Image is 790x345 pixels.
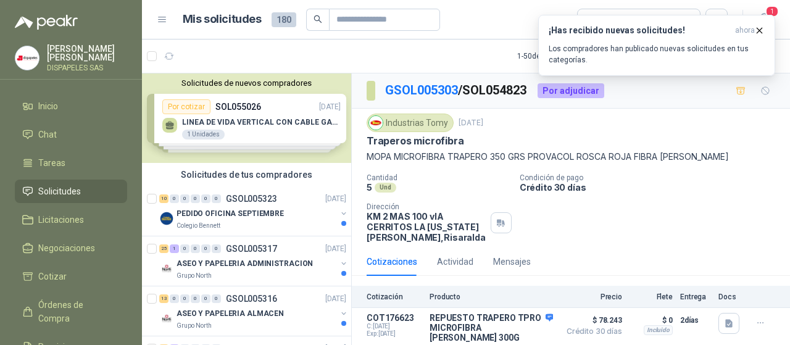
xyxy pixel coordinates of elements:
a: Licitaciones [15,208,127,231]
p: Grupo North [177,271,212,281]
div: 10 [159,194,168,203]
a: Cotizar [15,265,127,288]
span: C: [DATE] [367,323,422,330]
div: 13 [159,294,168,303]
p: GSOL005317 [226,244,277,253]
span: $ 78.243 [560,313,622,328]
div: Solicitudes de nuevos compradoresPor cotizarSOL055026[DATE] LINEA DE VIDA VERTICAL CON CABLE GALV... [142,73,351,163]
p: KM 2 MAS 100 vIA CERRITOS LA [US_STATE] [PERSON_NAME] , Risaralda [367,211,486,243]
a: Tareas [15,151,127,175]
a: 13 0 0 0 0 0 GSOL005316[DATE] Company LogoASEO Y PAPELERIA ALMACENGrupo North [159,291,349,331]
div: 0 [212,194,221,203]
p: [DATE] [459,117,483,129]
button: ¡Has recibido nuevas solicitudes!ahora Los compradores han publicado nuevas solicitudes en tus ca... [538,15,775,76]
button: 1 [753,9,775,31]
div: 0 [170,294,179,303]
p: Flete [630,293,673,301]
a: Negociaciones [15,236,127,260]
p: MOPA MICROFIBRA TRAPERO 350 GRS PROVACOL ROSCA ROJA FIBRA [PERSON_NAME] [367,150,775,164]
p: Crédito 30 días [520,182,785,193]
p: [PERSON_NAME] [PERSON_NAME] [47,44,127,62]
div: 0 [191,194,200,203]
div: Solicitudes de tus compradores [142,163,351,186]
span: Órdenes de Compra [38,298,115,325]
p: Entrega [680,293,711,301]
div: Cotizaciones [367,255,417,268]
img: Company Logo [15,46,39,70]
p: Cantidad [367,173,510,182]
img: Company Logo [159,311,174,326]
p: Colegio Bennett [177,221,220,231]
p: GSOL005316 [226,294,277,303]
p: Producto [430,293,553,301]
p: DISPAPELES SAS [47,64,127,72]
div: Und [375,183,396,193]
img: Logo peakr [15,15,78,30]
div: 0 [212,294,221,303]
span: Negociaciones [38,241,95,255]
p: [DATE] [325,293,346,305]
p: REPUESTO TRAPERO TPRO MICROFIBRA [PERSON_NAME] 300G [430,313,553,343]
span: 1 [765,6,779,17]
div: Mensajes [493,255,531,268]
div: Por adjudicar [538,83,604,98]
span: Crédito 30 días [560,328,622,335]
a: Inicio [15,94,127,118]
p: Cotización [367,293,422,301]
p: [DATE] [325,193,346,205]
button: Solicitudes de nuevos compradores [147,78,346,88]
div: 0 [180,194,189,203]
p: / SOL054823 [385,81,528,100]
span: Inicio [38,99,58,113]
span: Cotizar [38,270,67,283]
a: GSOL005303 [385,83,458,98]
div: 0 [201,294,210,303]
p: Traperos microfibra [367,135,464,148]
span: ahora [735,25,755,36]
div: Incluido [644,325,673,335]
p: GSOL005323 [226,194,277,203]
div: Todas [585,13,611,27]
span: Exp: [DATE] [367,330,422,338]
p: PEDIDO OFICINA SEPTIEMBRE [177,208,284,220]
div: Industrias Tomy [367,114,454,132]
p: Docs [718,293,743,301]
span: search [314,15,322,23]
a: 25 1 0 0 0 0 GSOL005317[DATE] Company LogoASEO Y PAPELERIA ADMINISTRACIONGrupo North [159,241,349,281]
span: 180 [272,12,296,27]
div: 0 [191,294,200,303]
a: Chat [15,123,127,146]
div: Actividad [437,255,473,268]
span: Tareas [38,156,65,170]
span: Solicitudes [38,185,81,198]
p: 2 días [680,313,711,328]
p: Grupo North [177,321,212,331]
p: 5 [367,182,372,193]
div: 0 [170,194,179,203]
p: Los compradores han publicado nuevas solicitudes en tus categorías. [549,43,765,65]
div: 0 [212,244,221,253]
div: 0 [201,244,210,253]
span: Chat [38,128,57,141]
h1: Mis solicitudes [183,10,262,28]
p: Dirección [367,202,486,211]
p: [DATE] [325,243,346,255]
a: Solicitudes [15,180,127,203]
p: ASEO Y PAPELERIA ADMINISTRACION [177,258,313,270]
a: 10 0 0 0 0 0 GSOL005323[DATE] Company LogoPEDIDO OFICINA SEPTIEMBREColegio Bennett [159,191,349,231]
p: ASEO Y PAPELERIA ALMACEN [177,308,284,320]
div: 1 - 50 de 329 [517,46,593,66]
img: Company Logo [159,261,174,276]
div: 0 [201,194,210,203]
a: Órdenes de Compra [15,293,127,330]
p: Precio [560,293,622,301]
img: Company Logo [369,116,383,130]
div: 1 [170,244,179,253]
span: Licitaciones [38,213,84,227]
div: 25 [159,244,168,253]
p: $ 0 [630,313,673,328]
p: COT176623 [367,313,422,323]
div: 0 [180,294,189,303]
img: Company Logo [159,211,174,226]
h3: ¡Has recibido nuevas solicitudes! [549,25,730,36]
